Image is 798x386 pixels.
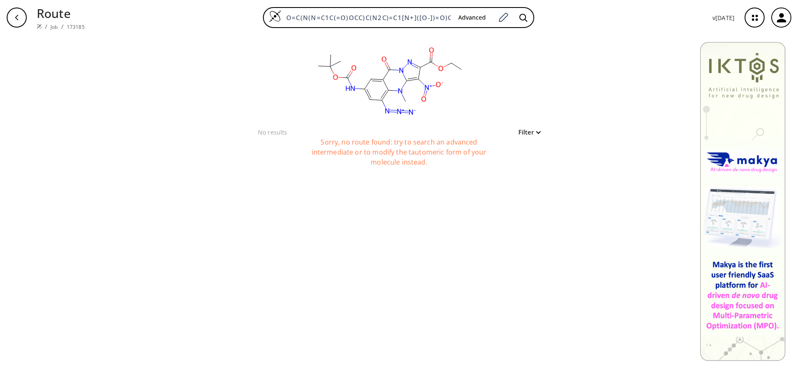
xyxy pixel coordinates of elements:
a: 173185 [67,23,85,30]
li: / [61,22,63,31]
p: v [DATE] [712,13,735,22]
img: Banner [700,42,785,361]
button: Advanced [452,10,492,25]
img: Logo Spaya [269,10,281,23]
input: Enter SMILES [281,13,452,22]
li: / [45,22,47,31]
img: Spaya logo [37,24,42,29]
p: Route [37,4,85,22]
svg: O=C(N(N=C1C(=O)OCC)C(N2C)=C1[N+]([O-])=O)C(=CC(=C1)NC(=O)OC(C)(C)C)C2=C1N=[N+]=[N-] [306,35,473,127]
p: No results [258,128,288,137]
a: Job [51,23,58,30]
div: Sorry, no route found: try to search an advanced intermediate or to modify the tautomeric form of... [295,137,503,179]
button: Filter [513,129,540,135]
